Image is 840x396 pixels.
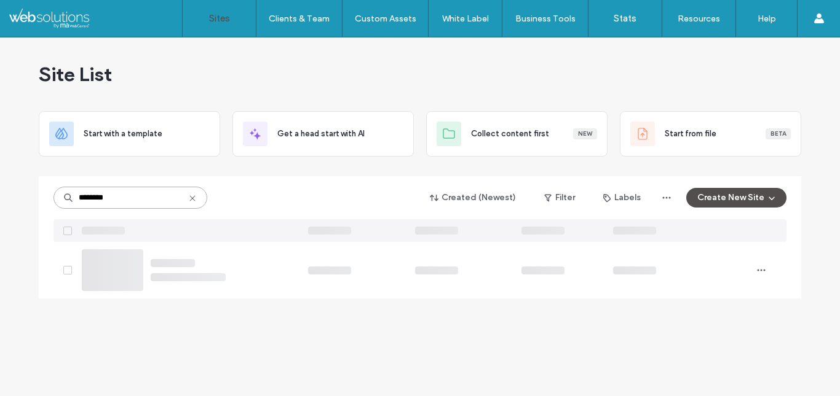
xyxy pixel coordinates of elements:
[209,13,230,24] label: Sites
[678,14,720,24] label: Resources
[232,111,414,157] div: Get a head start with AI
[614,13,636,24] label: Stats
[277,128,365,140] span: Get a head start with AI
[573,128,597,139] div: New
[426,111,608,157] div: Collect content firstNew
[39,62,112,87] span: Site List
[665,128,716,140] span: Start from file
[758,14,776,24] label: Help
[84,128,162,140] span: Start with a template
[592,188,652,208] button: Labels
[620,111,801,157] div: Start from fileBeta
[269,14,330,24] label: Clients & Team
[471,128,549,140] span: Collect content first
[532,188,587,208] button: Filter
[39,111,220,157] div: Start with a template
[442,14,489,24] label: White Label
[28,9,53,20] span: Help
[419,188,527,208] button: Created (Newest)
[766,128,791,139] div: Beta
[515,14,576,24] label: Business Tools
[355,14,416,24] label: Custom Assets
[686,188,787,208] button: Create New Site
